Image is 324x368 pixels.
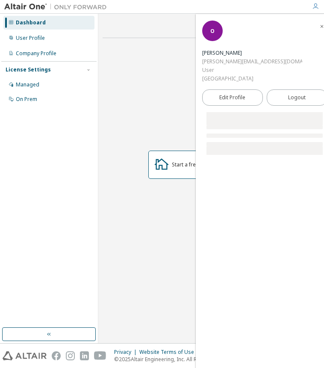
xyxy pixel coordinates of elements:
[202,74,302,83] div: [GEOGRAPHIC_DATA]
[172,161,268,168] div: Start a free trial in the
[16,35,45,42] div: User Profile
[114,356,246,363] p: © 2025 Altair Engineering, Inc. All Rights Reserved.
[219,94,245,101] span: Edit Profile
[16,81,39,88] div: Managed
[52,351,61,360] img: facebook.svg
[16,96,37,103] div: On Prem
[16,19,46,26] div: Dashboard
[66,351,75,360] img: instagram.svg
[202,57,302,66] div: [PERSON_NAME][EMAIL_ADDRESS][DOMAIN_NAME]
[288,93,306,102] span: Logout
[3,351,47,360] img: altair_logo.svg
[139,349,202,356] div: Website Terms of Use
[6,66,51,73] div: License Settings
[4,3,111,11] img: Altair One
[210,27,215,35] span: O
[80,351,89,360] img: linkedin.svg
[94,351,106,360] img: youtube.svg
[202,66,302,74] div: User
[202,89,263,106] a: Edit Profile
[114,349,139,356] div: Privacy
[16,50,56,57] div: Company Profile
[202,49,302,57] div: Omar Ben Youssef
